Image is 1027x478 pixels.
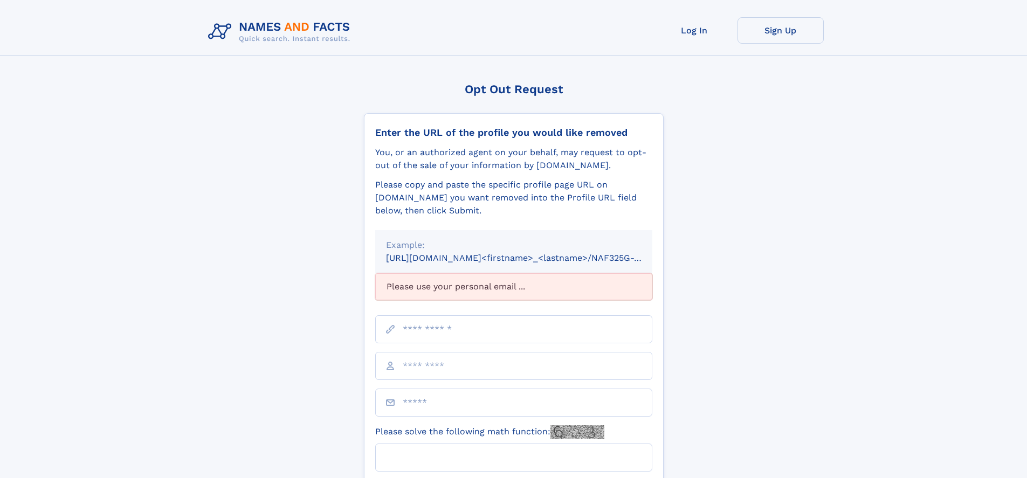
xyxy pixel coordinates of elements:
a: Log In [651,17,737,44]
div: Opt Out Request [364,82,664,96]
div: Example: [386,239,642,252]
div: You, or an authorized agent on your behalf, may request to opt-out of the sale of your informatio... [375,146,652,172]
div: Enter the URL of the profile you would like removed [375,127,652,138]
a: Sign Up [737,17,824,44]
div: Please copy and paste the specific profile page URL on [DOMAIN_NAME] you want removed into the Pr... [375,178,652,217]
div: Please use your personal email ... [375,273,652,300]
small: [URL][DOMAIN_NAME]<firstname>_<lastname>/NAF325G-xxxxxxxx [386,253,673,263]
img: Logo Names and Facts [204,17,359,46]
label: Please solve the following math function: [375,425,604,439]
